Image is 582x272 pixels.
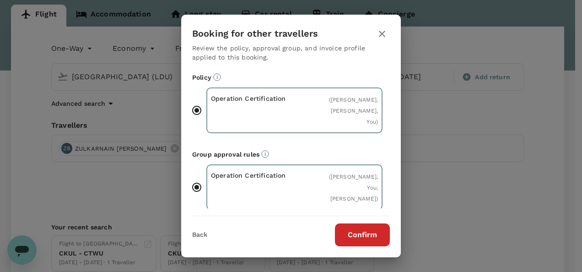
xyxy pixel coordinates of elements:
p: Operation Certification [211,171,295,180]
button: Back [192,231,207,239]
span: ( [PERSON_NAME], You, [PERSON_NAME] ) [329,174,378,202]
p: Policy [192,73,390,82]
p: Operation Certification [211,94,295,103]
p: Group approval rules [192,150,390,159]
h3: Booking for other travellers [192,28,318,39]
button: Confirm [335,223,390,246]
svg: Default approvers or custom approval rules (if available) are based on the user group. [261,150,269,158]
svg: Booking restrictions are based on the selected travel policy. [213,73,221,81]
p: Review the policy, approval group, and invoice profile applied to this booking. [192,44,390,62]
span: ( [PERSON_NAME], [PERSON_NAME], You ) [329,97,378,125]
